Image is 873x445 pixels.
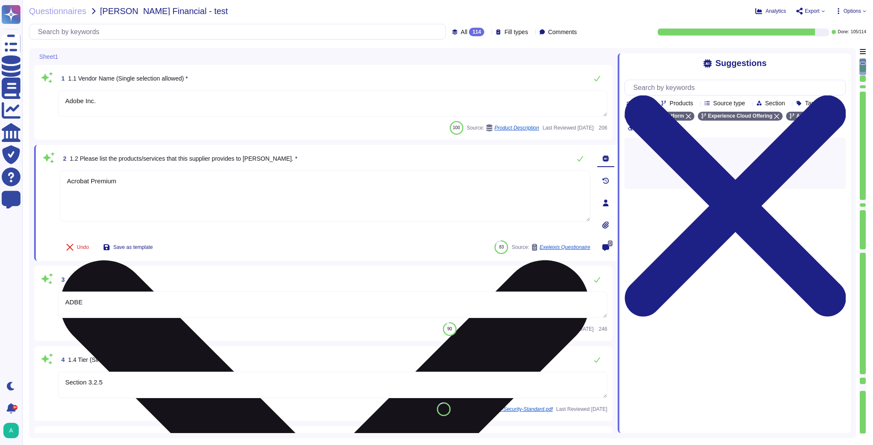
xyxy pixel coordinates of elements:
span: Export [805,9,820,14]
span: 2 [60,156,66,162]
span: Options [844,9,861,14]
span: All [461,29,468,35]
span: Analytics [766,9,786,14]
span: 0 [608,240,613,246]
span: 1.2 Please list the products/services that this supplier provides to [PERSON_NAME]. * [70,155,298,162]
span: 1.1 Vendor Name (Single selection allowed) * [68,75,188,82]
div: 9+ [12,405,17,410]
textarea: Acrobat Premium [60,170,590,222]
input: Search by keywords [34,24,445,39]
span: 3 [58,277,65,283]
span: Source: [467,124,539,131]
span: Fill types [504,29,528,35]
textarea: ADBE [58,292,607,318]
span: 90 [447,327,452,331]
span: 4 [58,357,65,363]
span: Sheet1 [39,54,58,60]
span: Last Reviewed [DATE] [543,125,594,130]
button: user [2,421,25,440]
span: 105 / 114 [851,30,866,34]
span: Product Description [494,125,539,130]
span: 1 [58,75,65,81]
span: 87 [442,407,446,411]
span: Done: [838,30,849,34]
span: 100 [453,125,460,130]
textarea: Adobe Inc. [58,90,607,117]
span: 206 [597,125,607,130]
textarea: Section 3.2.5 [58,372,607,398]
div: 114 [469,28,484,36]
span: 246 [597,327,607,332]
span: 83 [499,245,504,249]
span: Comments [548,29,577,35]
input: Search by keywords [629,80,845,95]
button: Analytics [755,8,786,14]
span: Questionnaires [29,7,87,15]
span: [PERSON_NAME] Financial - test [100,7,228,15]
img: user [3,423,19,438]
